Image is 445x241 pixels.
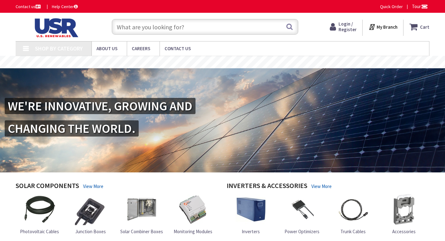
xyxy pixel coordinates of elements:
[165,46,191,51] span: Contact Us
[20,229,59,234] span: Photovoltaic Cables
[330,21,357,32] a: Login / Register
[96,46,117,51] span: About Us
[368,21,398,32] div: My Branch
[286,194,318,225] img: Power Optimizers
[20,194,59,235] a: Photovoltaic Cables Photovoltaic Cables
[132,46,150,51] span: Careers
[339,21,357,32] span: Login / Register
[235,194,266,225] img: Inverters
[420,21,429,32] strong: Cart
[409,21,429,32] a: Cart
[227,182,307,191] h4: Inverters & Accessories
[284,194,319,235] a: Power Optimizers Power Optimizers
[5,120,139,137] h2: CHANGING THE WORLD.
[16,18,95,37] img: U.S. Renewable Solutions
[120,194,163,235] a: Solar Combiner Boxes Solar Combiner Boxes
[16,3,42,10] a: Contact us
[174,194,212,235] a: Monitoring Modules Monitoring Modules
[235,194,266,235] a: Inverters Inverters
[388,194,420,235] a: Accessories Accessories
[380,3,403,10] a: Quick Order
[337,194,368,225] img: Trunk Cables
[120,229,163,234] span: Solar Combiner Boxes
[174,229,212,234] span: Monitoring Modules
[177,194,209,225] img: Monitoring Modules
[311,183,332,190] a: View More
[377,24,398,30] strong: My Branch
[125,59,335,66] rs-layer: [MEDICAL_DATA]: Our Commitment to Our Employees and Customers
[35,45,83,52] span: Shop By Category
[284,229,319,234] span: Power Optimizers
[337,194,368,235] a: Trunk Cables Trunk Cables
[75,194,106,225] img: Junction Boxes
[16,182,79,191] h4: Solar Components
[392,229,416,234] span: Accessories
[83,183,103,190] a: View More
[412,3,428,9] span: Tour
[388,194,420,225] img: Accessories
[75,194,106,235] a: Junction Boxes Junction Boxes
[242,229,260,234] span: Inverters
[75,229,106,234] span: Junction Boxes
[340,229,366,234] span: Trunk Cables
[24,194,55,225] img: Photovoltaic Cables
[126,194,157,225] img: Solar Combiner Boxes
[52,3,78,10] a: Help Center
[5,98,195,114] h2: WE'RE INNOVATIVE, GROWING AND
[112,19,298,35] input: What are you looking for?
